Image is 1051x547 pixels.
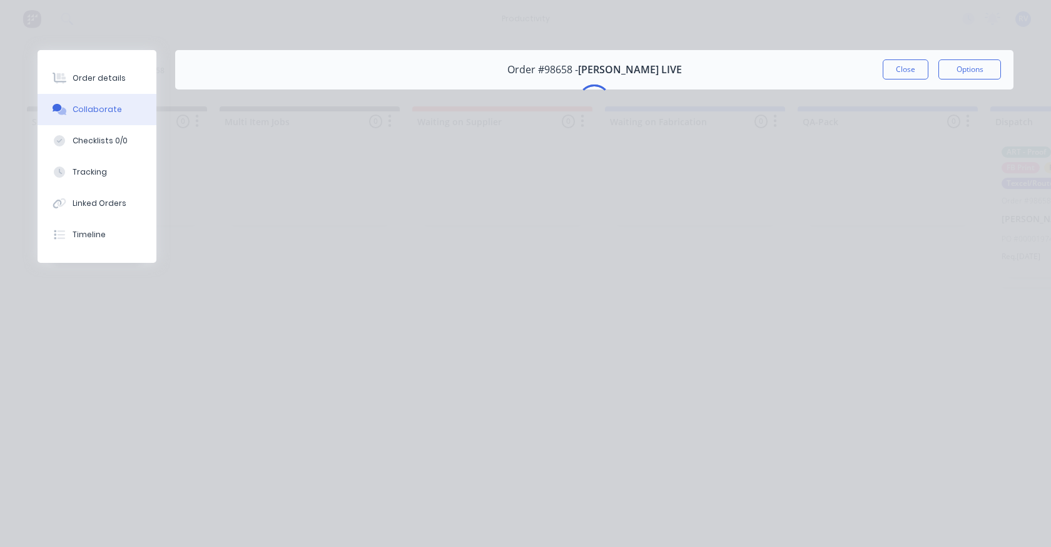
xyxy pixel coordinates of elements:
div: Order details [73,73,126,84]
div: Timeline [73,229,106,240]
button: Collaborate [38,94,156,125]
button: Linked Orders [38,188,156,219]
span: Order #98658 - [507,64,578,76]
div: Collaborate [73,104,122,115]
div: Tracking [73,166,107,178]
div: Checklists 0/0 [73,135,128,146]
div: Linked Orders [73,198,126,209]
button: Options [938,59,1001,79]
button: Close [883,59,928,79]
button: Checklists 0/0 [38,125,156,156]
button: Tracking [38,156,156,188]
button: Timeline [38,219,156,250]
span: [PERSON_NAME] LIVE [578,64,682,76]
button: Order details [38,63,156,94]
